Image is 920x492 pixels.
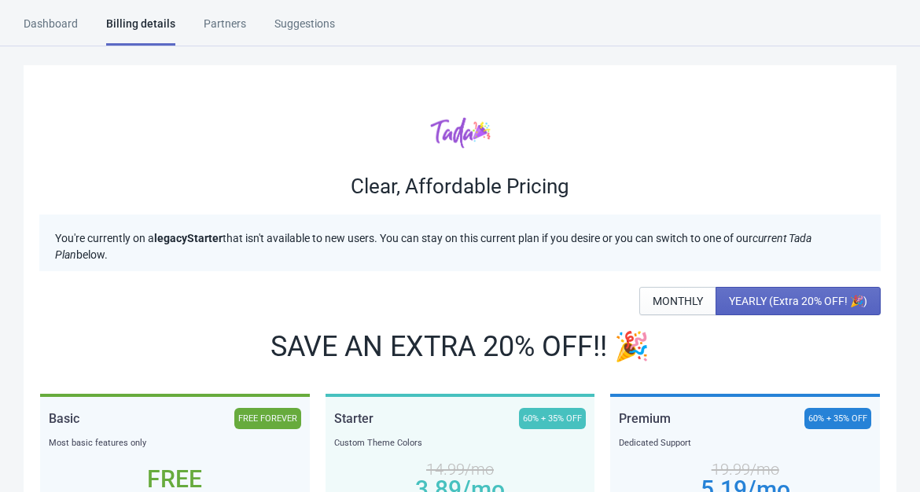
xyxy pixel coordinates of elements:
[24,16,78,43] div: Dashboard
[154,232,223,244] b: legacy Starter
[55,232,811,261] i: current Tada Plan
[274,16,335,43] div: Suggestions
[334,408,374,429] div: Starter
[204,16,246,43] div: Partners
[106,16,175,46] div: Billing details
[804,408,871,429] div: 60% + 35% OFF
[234,408,301,429] div: FREE FOREVER
[49,435,301,451] div: Most basic features only
[729,295,867,307] span: YEARLY (Extra 20% OFF! 🎉)
[653,295,703,307] span: MONTHLY
[39,334,881,359] div: SAVE AN EXTRA 20% OFF!! 🎉
[39,174,881,199] div: Clear, Affordable Pricing
[55,230,865,263] p: You're currently on a that isn't available to new users. You can stay on this current plan if you...
[430,116,491,149] img: tadacolor.png
[49,408,79,429] div: Basic
[639,287,716,315] button: MONTHLY
[619,435,871,451] div: Dedicated Support
[619,408,671,429] div: Premium
[334,463,587,475] div: 14.99 /mo
[334,435,587,451] div: Custom Theme Colors
[619,463,871,475] div: 19.99 /mo
[49,473,301,486] div: Free
[519,408,586,429] div: 60% + 35% OFF
[716,287,881,315] button: YEARLY (Extra 20% OFF! 🎉)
